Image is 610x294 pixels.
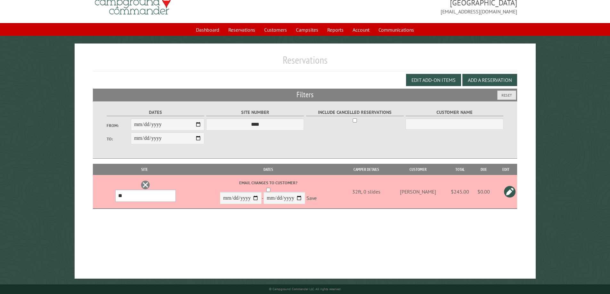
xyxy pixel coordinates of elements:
th: Edit [495,164,517,175]
a: Reports [323,24,347,36]
a: Campsites [292,24,322,36]
td: 32ft, 0 slides [343,175,389,209]
label: From: [107,123,131,129]
label: Site Number [206,109,304,116]
a: Reservations [224,24,259,36]
th: Camper Details [343,164,389,175]
label: Include Cancelled Reservations [306,109,404,116]
small: © Campground Commander LLC. All rights reserved. [269,287,341,291]
a: Account [349,24,373,36]
button: Reset [497,91,516,100]
th: Dates [193,164,343,175]
th: Total [447,164,473,175]
label: Email changes to customer? [194,180,342,186]
div: - [194,180,342,206]
label: Dates [107,109,204,116]
a: Dashboard [192,24,223,36]
button: Edit Add-on Items [406,74,461,86]
th: Customer [389,164,447,175]
a: Communications [375,24,418,36]
a: Save [306,195,317,202]
h1: Reservations [93,54,517,71]
label: To: [107,136,131,142]
h2: Filters [93,89,517,101]
td: [PERSON_NAME] [389,175,447,209]
a: Delete this reservation [141,180,150,190]
a: Customers [260,24,291,36]
th: Due [473,164,495,175]
button: Add a Reservation [462,74,517,86]
th: Site [96,164,194,175]
label: Customer Name [406,109,503,116]
td: $245.00 [447,175,473,209]
td: $0.00 [473,175,495,209]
